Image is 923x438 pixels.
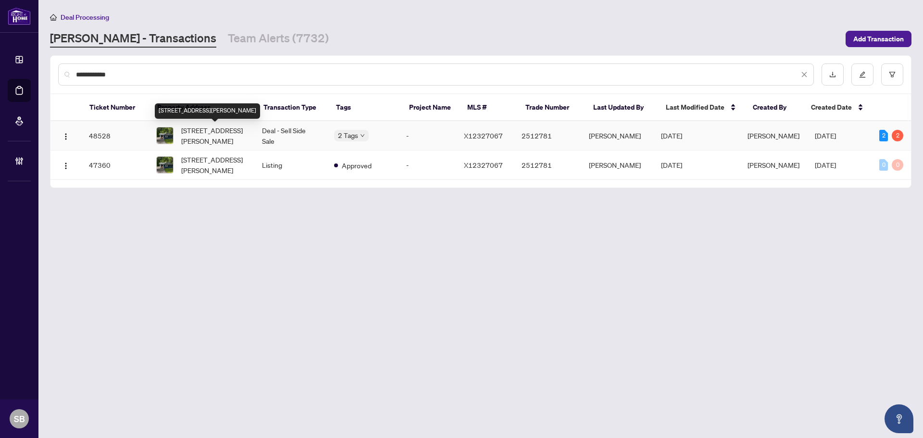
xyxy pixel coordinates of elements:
td: 2512781 [514,150,581,180]
span: download [829,71,836,78]
img: Logo [62,162,70,170]
th: MLS # [460,94,518,121]
div: [STREET_ADDRESS][PERSON_NAME] [155,103,260,119]
img: thumbnail-img [157,127,173,144]
td: [PERSON_NAME] [581,150,653,180]
span: Approved [342,160,372,171]
td: [PERSON_NAME] [581,121,653,150]
button: Logo [58,128,74,143]
td: - [399,121,456,150]
span: X12327067 [464,131,503,140]
span: close [801,71,808,78]
button: edit [851,63,873,86]
span: [DATE] [661,161,682,169]
th: Last Updated By [586,94,658,121]
span: [STREET_ADDRESS][PERSON_NAME] [181,125,247,146]
span: Created Date [811,102,852,113]
img: thumbnail-img [157,157,173,173]
div: 0 [892,159,903,171]
span: [PERSON_NAME] [748,161,799,169]
button: filter [881,63,903,86]
button: Open asap [885,404,913,433]
span: [PERSON_NAME] [748,131,799,140]
td: 48528 [81,121,149,150]
th: Project Name [401,94,460,121]
th: Trade Number [518,94,586,121]
img: logo [8,7,31,25]
span: down [360,133,365,138]
span: SB [14,412,25,425]
th: Transaction Type [256,94,328,121]
th: Ticket Number [82,94,150,121]
button: download [822,63,844,86]
span: [DATE] [815,161,836,169]
span: Add Transaction [853,31,904,47]
td: Deal - Sell Side Sale [254,121,326,150]
span: X12327067 [464,161,503,169]
span: home [50,14,57,21]
span: [STREET_ADDRESS][PERSON_NAME] [181,154,247,175]
td: 47360 [81,150,149,180]
th: Created By [745,94,803,121]
span: 2 Tags [338,130,358,141]
img: Logo [62,133,70,140]
span: edit [859,71,866,78]
span: [DATE] [815,131,836,140]
td: Listing [254,150,326,180]
button: Logo [58,157,74,173]
td: - [399,150,456,180]
th: Property Address [150,94,256,121]
div: 2 [879,130,888,141]
span: Last Modified Date [666,102,724,113]
div: 2 [892,130,903,141]
span: filter [889,71,896,78]
span: Deal Processing [61,13,109,22]
th: Last Modified Date [658,94,745,121]
td: 2512781 [514,121,581,150]
button: Add Transaction [846,31,911,47]
th: Created Date [803,94,871,121]
th: Tags [328,94,401,121]
a: Team Alerts (7732) [228,30,329,48]
a: [PERSON_NAME] - Transactions [50,30,216,48]
div: 0 [879,159,888,171]
span: [DATE] [661,131,682,140]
